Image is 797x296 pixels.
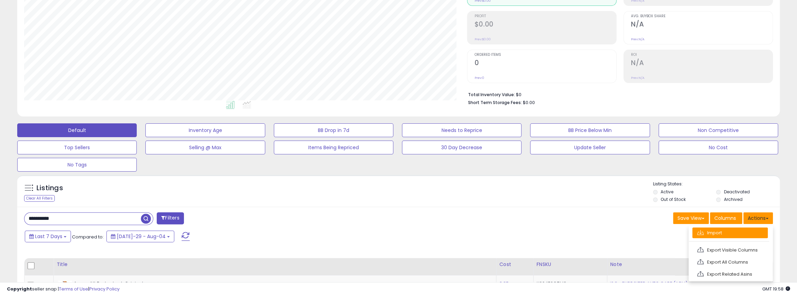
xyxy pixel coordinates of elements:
[475,76,484,80] small: Prev: 0
[7,286,32,292] strong: Copyright
[35,233,62,240] span: Last 7 Days
[468,100,522,105] b: Short Term Storage Fees:
[402,141,521,154] button: 30 Day Decrease
[475,37,491,41] small: Prev: $0.00
[157,212,184,224] button: Filters
[24,195,55,202] div: Clear All Filters
[59,286,88,292] a: Terms of Use
[117,233,166,240] span: [DATE]-29 - Aug-04
[692,245,768,255] a: Export Visible Columns
[145,141,265,154] button: Selling @ Max
[659,123,778,137] button: Non Competitive
[274,141,393,154] button: Items Being Repriced
[402,123,521,137] button: Needs to Reprice
[692,269,768,279] a: Export Related Asins
[499,261,530,268] div: Cost
[653,181,780,187] p: Listing States:
[536,261,604,268] div: FNSKU
[475,20,616,30] h2: $0.00
[274,123,393,137] button: BB Drop in 7d
[145,123,265,137] button: Inventory Age
[724,189,749,195] label: Deactivated
[659,141,778,154] button: No Cost
[710,212,742,224] button: Columns
[56,261,493,268] div: Title
[714,215,736,222] span: Columns
[475,53,616,57] span: Ordered Items
[692,257,768,267] a: Export All Columns
[661,189,673,195] label: Active
[25,231,71,242] button: Last 7 Days
[475,14,616,18] span: Profit
[72,234,104,240] span: Compared to:
[631,76,644,80] small: Prev: N/A
[743,212,773,224] button: Actions
[631,53,773,57] span: ROI
[631,59,773,68] h2: N/A
[631,14,773,18] span: Avg. Buybox Share
[661,196,686,202] label: Out of Stock
[530,123,650,137] button: BB Price Below Min
[37,183,63,193] h5: Listings
[106,231,174,242] button: [DATE]-29 - Aug-04
[468,92,515,98] b: Total Inventory Value:
[692,227,768,238] a: Import
[631,20,773,30] h2: N/A
[17,158,137,172] button: No Tags
[530,141,650,154] button: Update Seller
[724,196,742,202] label: Archived
[7,286,120,293] div: seller snap | |
[673,212,709,224] button: Save View
[475,59,616,68] h2: 0
[523,99,535,106] span: $0.00
[17,123,137,137] button: Default
[17,141,137,154] button: Top Sellers
[631,37,644,41] small: Prev: N/A
[610,261,770,268] div: Note
[468,90,768,98] li: $0
[762,286,790,292] span: 2025-08-12 19:58 GMT
[89,286,120,292] a: Privacy Policy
